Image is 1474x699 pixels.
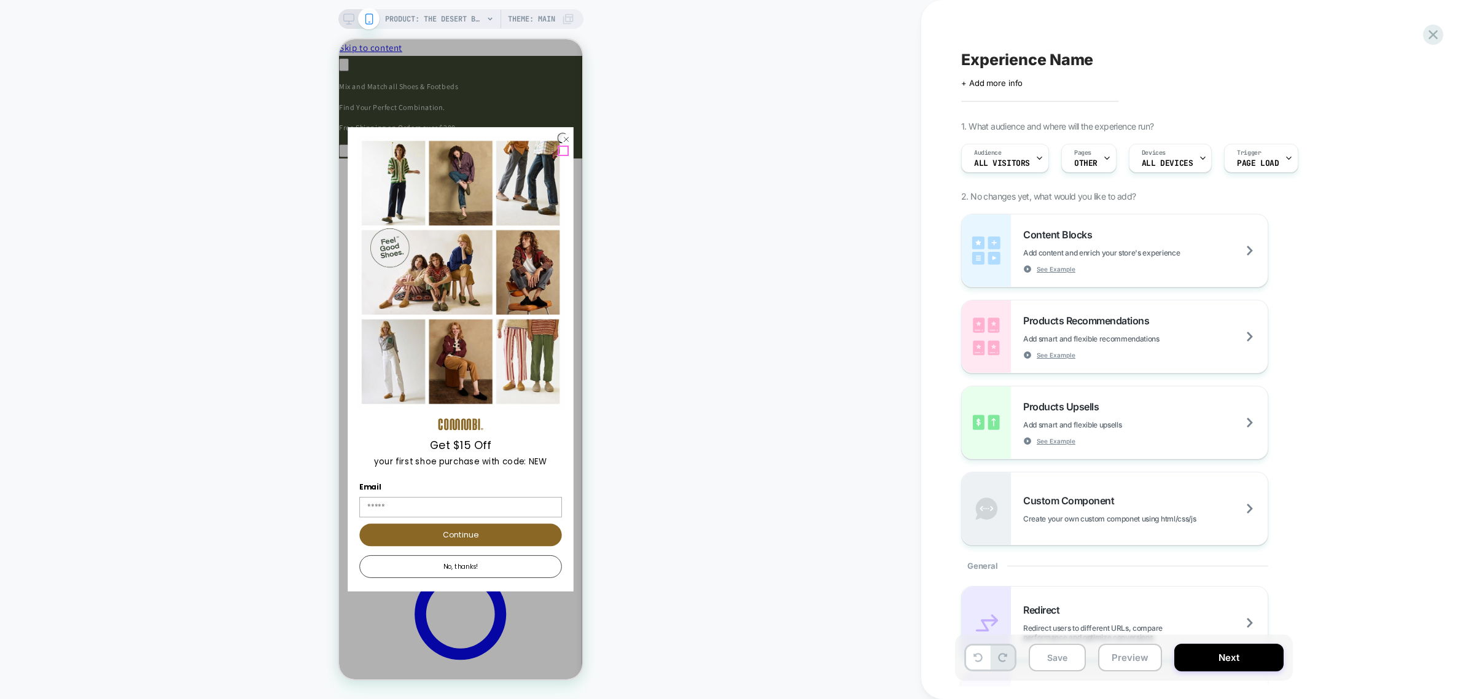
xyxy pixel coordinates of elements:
[1142,149,1166,157] span: Devices
[99,380,144,391] img: 31122b96-87cd-4c59-8772-8d96c209a42a.png
[1142,159,1193,168] span: ALL DEVICES
[1098,644,1162,671] button: Preview
[1029,644,1086,671] button: Save
[1023,604,1066,616] span: Redirect
[961,78,1023,88] span: + Add more info
[1023,400,1105,413] span: Products Upsells
[35,416,208,428] span: your first shoe purchase with code: NEW
[91,398,152,413] span: Get $15 Off
[1074,149,1091,157] span: Pages
[1023,420,1183,429] span: Add smart and flexible upsells
[1023,248,1241,257] span: Add content and enrich your store's experience
[18,97,225,370] img: 4d8c60ba-d8bc-40a7-8a42-da70ef59165b.jpeg
[961,191,1136,201] span: 2. No changes yet, what would you like to add?
[218,93,229,104] button: Close dialog
[1037,351,1075,359] span: See Example
[508,9,555,29] span: Theme: MAIN
[1237,149,1261,157] span: Trigger
[1023,228,1098,241] span: Content Blocks
[1023,514,1257,523] span: Create your own custom componet using html/css/js
[385,9,483,29] span: PRODUCT: The Desert Burro [cowboy]
[961,121,1153,131] span: 1. What audience and where will the experience run?
[1023,314,1155,327] span: Products Recommendations
[1023,623,1268,642] span: Redirect users to different URLs, compare performance and optimize conversions
[20,442,222,458] label: Email
[974,149,1002,157] span: Audience
[1074,159,1098,168] span: OTHER
[961,50,1093,69] span: Experience Name
[974,159,1030,168] span: All Visitors
[1023,494,1120,507] span: Custom Component
[961,545,1268,586] div: General
[1037,437,1075,445] span: See Example
[20,484,222,507] button: Continue
[1174,644,1284,671] button: Next
[1237,159,1279,168] span: Page Load
[20,516,222,539] button: No, thanks!
[1037,265,1075,273] span: See Example
[1023,334,1221,343] span: Add smart and flexible recommendations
